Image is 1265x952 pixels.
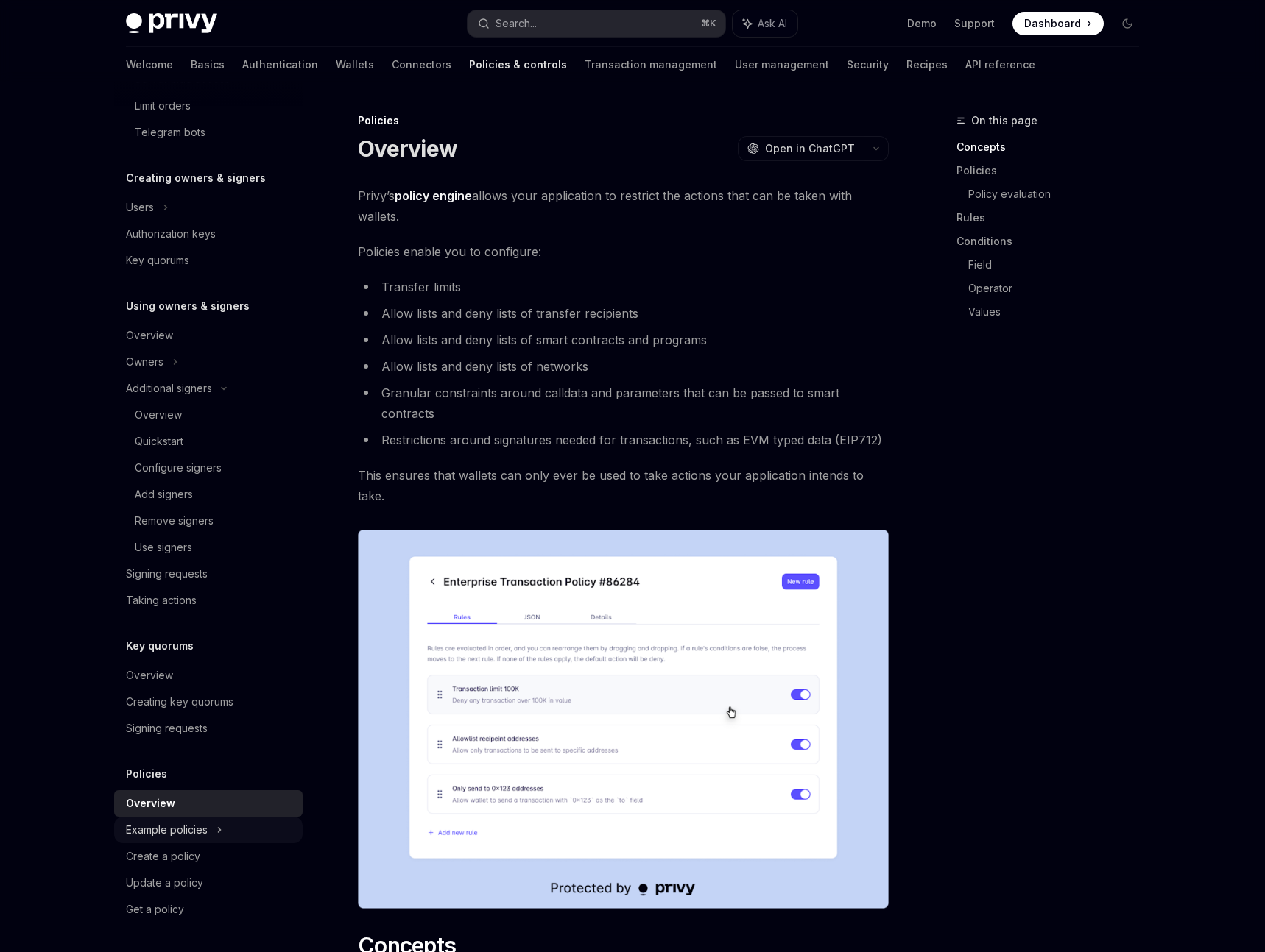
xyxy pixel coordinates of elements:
[114,790,303,817] a: Overview
[906,47,948,82] a: Recipes
[358,113,889,128] div: Policies
[126,297,250,315] h5: Using owners & signers
[956,206,1151,230] a: Rules
[126,47,173,82] a: Welcome
[126,327,173,344] div: Overview
[114,587,303,614] a: Taking actions
[758,16,787,31] span: Ask AI
[114,322,303,349] a: Overview
[971,112,1037,129] span: On this page
[968,182,1151,206] a: Policy evaluation
[1116,12,1139,35] button: Toggle dark mode
[114,93,303,119] a: Limit orders
[392,47,451,82] a: Connectors
[358,430,889,450] li: Restrictions around signatures needed for transactions, such as EVM typed data (EIP712)
[701,18,716,29] span: ⌘ K
[114,870,303,896] a: Update a policy
[126,380,212,397] div: Additional signers
[191,47,225,82] a: Basics
[358,530,889,909] img: Managing policies in the Privy Dashboard
[135,539,192,556] div: Use signers
[114,402,303,428] a: Overview
[126,565,208,583] div: Signing requests
[126,13,217,34] img: dark logo
[126,795,175,812] div: Overview
[135,512,214,530] div: Remove signers
[126,765,167,783] h5: Policies
[114,481,303,508] a: Add signers
[114,455,303,481] a: Configure signers
[135,459,222,477] div: Configure signers
[1012,12,1104,35] a: Dashboard
[956,230,1151,253] a: Conditions
[114,689,303,715] a: Creating key quorums
[135,433,183,450] div: Quickstart
[126,225,216,243] div: Authorization keys
[733,10,797,37] button: Ask AI
[358,383,889,424] li: Granular constraints around calldata and parameters that can be passed to smart contracts
[135,124,205,141] div: Telegram bots
[738,136,864,161] button: Open in ChatGPT
[358,303,889,324] li: Allow lists and deny lists of transfer recipients
[496,15,537,32] div: Search...
[114,508,303,534] a: Remove signers
[358,241,889,262] span: Policies enable you to configure:
[126,720,208,737] div: Signing requests
[358,185,889,227] span: Privy’s allows your application to restrict the actions that can be taken with wallets.
[126,821,208,839] div: Example policies
[965,47,1035,82] a: API reference
[358,465,889,506] span: This ensures that wallets can only ever be used to take actions your application intends to take.
[954,16,995,31] a: Support
[114,221,303,247] a: Authorization keys
[126,848,200,865] div: Create a policy
[358,277,889,297] li: Transfer limits
[126,637,194,655] h5: Key quorums
[114,662,303,689] a: Overview
[126,592,197,609] div: Taking actions
[968,277,1151,300] a: Operator
[242,47,318,82] a: Authentication
[336,47,374,82] a: Wallets
[956,135,1151,159] a: Concepts
[135,406,182,424] div: Overview
[126,199,154,216] div: Users
[585,47,717,82] a: Transaction management
[1024,16,1081,31] span: Dashboard
[126,667,173,684] div: Overview
[114,843,303,870] a: Create a policy
[114,715,303,742] a: Signing requests
[968,253,1151,277] a: Field
[126,252,189,269] div: Key quorums
[735,47,829,82] a: User management
[114,247,303,274] a: Key quorums
[956,159,1151,182] a: Policies
[126,874,203,892] div: Update a policy
[135,486,193,503] div: Add signers
[358,330,889,350] li: Allow lists and deny lists of smart contracts and programs
[765,141,855,156] span: Open in ChatGPT
[114,896,303,923] a: Get a policy
[847,47,889,82] a: Security
[126,353,163,371] div: Owners
[968,300,1151,324] a: Values
[126,693,233,711] div: Creating key quorums
[114,534,303,561] a: Use signers
[114,561,303,587] a: Signing requests
[114,428,303,455] a: Quickstart
[468,10,725,37] button: Search...⌘K
[395,188,472,203] strong: policy engine
[126,901,184,918] div: Get a policy
[114,119,303,146] a: Telegram bots
[469,47,567,82] a: Policies & controls
[907,16,937,31] a: Demo
[358,135,457,162] h1: Overview
[126,169,266,187] h5: Creating owners & signers
[358,356,889,377] li: Allow lists and deny lists of networks
[135,97,191,115] div: Limit orders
